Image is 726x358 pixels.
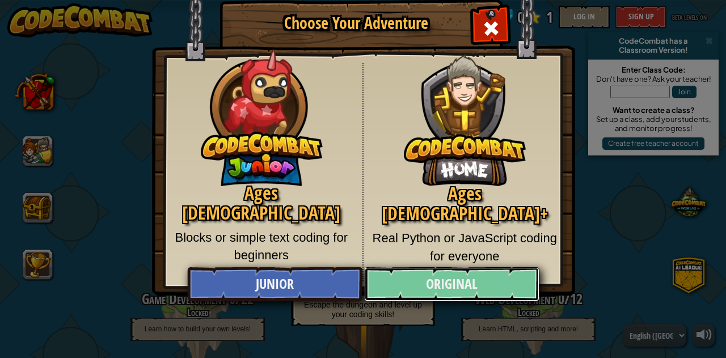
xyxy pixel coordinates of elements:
img: CodeCombat Original hero character [404,37,526,186]
img: CodeCombat Junior hero character [201,41,323,186]
h2: Ages [DEMOGRAPHIC_DATA] [169,183,354,223]
h2: Ages [DEMOGRAPHIC_DATA]+ [372,184,558,224]
a: Junior [187,267,362,301]
h1: Choose Your Adventure [240,15,472,32]
div: Close modal [473,9,509,45]
a: Original [364,267,539,301]
p: Real Python or JavaScript coding for everyone [372,229,558,265]
p: Blocks or simple text coding for beginners [169,229,354,264]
